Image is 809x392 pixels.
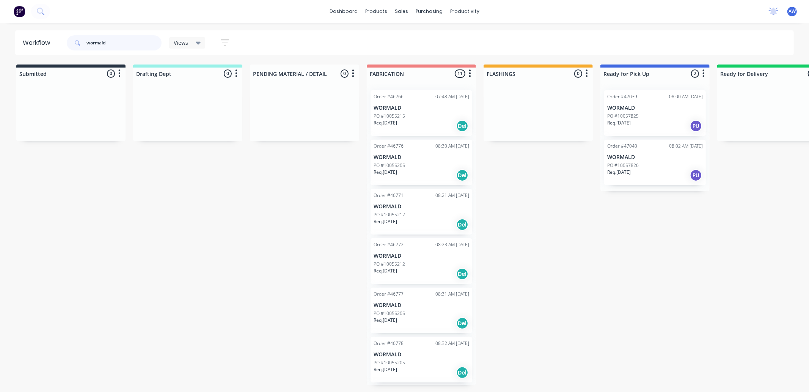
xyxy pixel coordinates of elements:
div: Order #4677208:23 AM [DATE]WORMALDPO #10055212Req.[DATE]Del [371,238,472,284]
p: Req. [DATE] [374,120,397,126]
p: WORMALD [374,253,469,259]
div: 08:02 AM [DATE] [669,143,703,150]
div: products [361,6,391,17]
p: WORMALD [607,154,703,161]
p: PO #10055215 [374,113,405,120]
div: sales [391,6,412,17]
span: Views [174,39,188,47]
div: 08:23 AM [DATE] [435,241,469,248]
div: Order #46771 [374,192,404,199]
div: Order #4703908:00 AM [DATE]WORMALDPO #10057825Req.[DATE]PU [604,90,706,136]
div: Del [456,169,468,181]
div: Del [456,120,468,132]
p: Req. [DATE] [374,317,397,324]
div: Order #46777 [374,291,404,298]
p: Req. [DATE] [607,120,631,126]
div: 08:31 AM [DATE] [435,291,469,298]
div: 08:21 AM [DATE] [435,192,469,199]
p: PO #10055212 [374,211,405,218]
div: Order #4677108:21 AM [DATE]WORMALDPO #10055212Req.[DATE]Del [371,189,472,235]
p: Req. [DATE] [374,268,397,274]
p: WORMALD [374,351,469,358]
p: PO #10055212 [374,261,405,268]
p: WORMALD [374,154,469,161]
div: Order #46772 [374,241,404,248]
p: Req. [DATE] [374,218,397,225]
input: Search for orders... [86,35,162,50]
div: Workflow [23,38,54,47]
p: WORMALD [607,105,703,111]
div: Order #47040 [607,143,637,150]
p: PO #10055205 [374,359,405,366]
div: 08:32 AM [DATE] [435,340,469,347]
div: Order #4677808:32 AM [DATE]WORMALDPO #10055205Req.[DATE]Del [371,337,472,383]
div: Order #46778 [374,340,404,347]
p: Req. [DATE] [374,169,397,176]
img: Factory [14,6,25,17]
p: WORMALD [374,203,469,210]
div: purchasing [412,6,446,17]
div: Order #4676607:48 AM [DATE]WORMALDPO #10055215Req.[DATE]Del [371,90,472,136]
span: AW [789,8,796,15]
div: Order #4677708:31 AM [DATE]WORMALDPO #10055205Req.[DATE]Del [371,288,472,333]
div: Del [456,268,468,280]
div: Order #4704008:02 AM [DATE]WORMALDPO #10057826Req.[DATE]PU [604,140,706,185]
p: PO #10055205 [374,310,405,317]
p: WORMALD [374,302,469,309]
div: Order #47039 [607,93,637,100]
div: PU [690,120,702,132]
a: dashboard [326,6,361,17]
div: 08:00 AM [DATE] [669,93,703,100]
div: Order #4677608:30 AM [DATE]WORMALDPO #10055205Req.[DATE]Del [371,140,472,185]
div: productivity [446,6,483,17]
p: Req. [DATE] [607,169,631,176]
div: 07:48 AM [DATE] [435,93,469,100]
div: Order #46766 [374,93,404,100]
div: Order #46776 [374,143,404,150]
p: PO #10055205 [374,162,405,169]
p: Req. [DATE] [374,366,397,373]
p: WORMALD [374,105,469,111]
p: PO #10057825 [607,113,639,120]
div: 08:30 AM [DATE] [435,143,469,150]
p: PO #10057826 [607,162,639,169]
div: PU [690,169,702,181]
div: Del [456,317,468,329]
div: Del [456,367,468,379]
div: Del [456,219,468,231]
